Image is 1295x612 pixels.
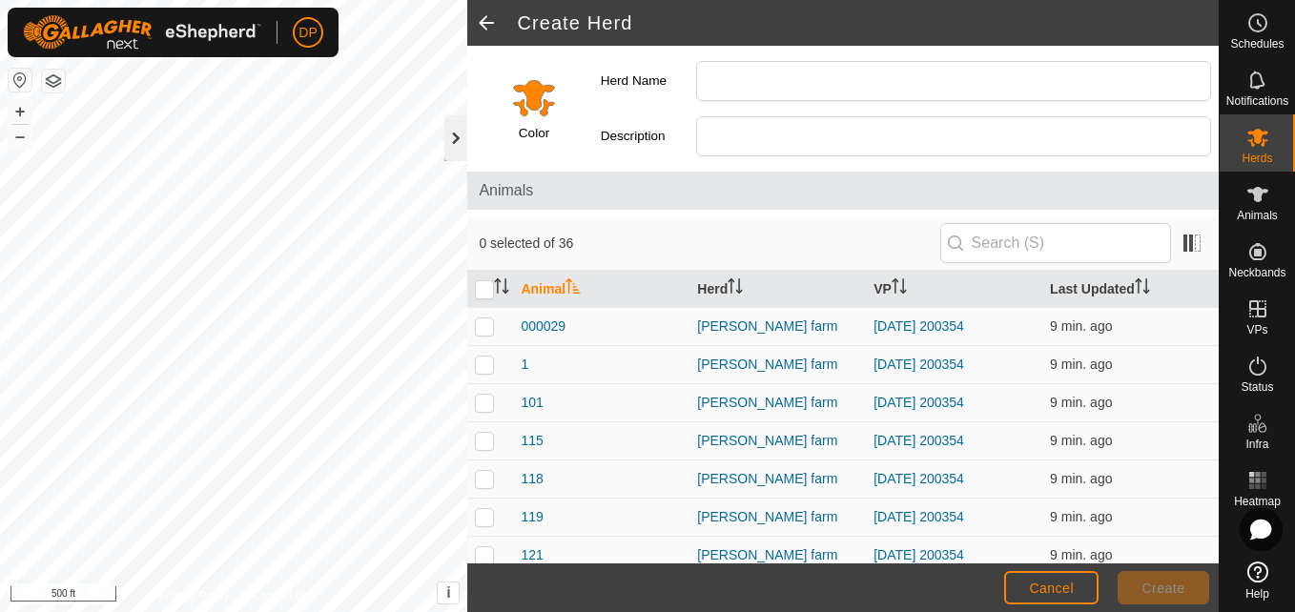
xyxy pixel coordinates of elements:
p-sorticon: Activate to sort [892,281,907,296]
div: [PERSON_NAME] farm [697,431,858,451]
span: Aug 19, 2025, 11:38 AM [1050,509,1112,524]
button: i [438,582,459,603]
span: 000029 [521,316,565,337]
button: – [9,125,31,148]
div: [PERSON_NAME] farm [697,316,858,337]
a: Privacy Policy [158,587,230,604]
span: Aug 19, 2025, 11:38 AM [1050,318,1112,334]
span: 0 selected of 36 [479,234,939,254]
span: Aug 19, 2025, 11:38 AM [1050,357,1112,372]
div: [PERSON_NAME] farm [697,545,858,565]
span: Status [1241,381,1273,393]
span: DP [298,23,317,43]
span: 115 [521,431,543,451]
a: Help [1220,554,1295,607]
span: Create [1142,581,1185,596]
div: [PERSON_NAME] farm [697,469,858,489]
span: i [446,584,450,601]
span: Herds [1242,153,1272,164]
span: Aug 19, 2025, 11:38 AM [1050,471,1112,486]
button: Map Layers [42,70,65,92]
span: Animals [1237,210,1278,221]
img: Gallagher Logo [23,15,261,50]
h2: Create Herd [517,11,1219,34]
button: Reset Map [9,69,31,92]
span: Heatmap [1234,496,1281,507]
th: Herd [689,271,866,308]
th: VP [866,271,1042,308]
span: Notifications [1226,95,1288,107]
label: Description [601,116,696,156]
span: Neckbands [1228,267,1285,278]
span: Aug 19, 2025, 11:38 AM [1050,433,1112,448]
span: 1 [521,355,528,375]
span: 101 [521,393,543,413]
label: Color [519,124,549,143]
th: Last Updated [1042,271,1219,308]
input: Search (S) [940,223,1171,263]
span: Schedules [1230,38,1284,50]
a: [DATE] 200354 [874,357,964,372]
button: Create [1118,571,1209,604]
p-sorticon: Activate to sort [728,281,743,296]
div: [PERSON_NAME] farm [697,393,858,413]
a: [DATE] 200354 [874,395,964,410]
span: VPs [1246,324,1267,336]
span: Aug 19, 2025, 11:38 AM [1050,395,1112,410]
span: Help [1245,588,1269,600]
a: [DATE] 200354 [874,318,964,334]
span: Infra [1245,439,1268,450]
span: Cancel [1029,581,1074,596]
label: Herd Name [601,61,696,101]
div: [PERSON_NAME] farm [697,355,858,375]
button: + [9,100,31,123]
span: Aug 19, 2025, 11:38 AM [1050,547,1112,562]
p-sorticon: Activate to sort [1135,281,1150,296]
a: Contact Us [253,587,309,604]
span: 119 [521,507,543,527]
a: [DATE] 200354 [874,547,964,562]
div: [PERSON_NAME] farm [697,507,858,527]
span: Animals [479,179,1207,202]
button: Cancel [1004,571,1099,604]
span: 121 [521,545,543,565]
p-sorticon: Activate to sort [565,281,581,296]
th: Animal [513,271,689,308]
p-sorticon: Activate to sort [494,281,509,296]
a: [DATE] 200354 [874,471,964,486]
a: [DATE] 200354 [874,433,964,448]
span: 118 [521,469,543,489]
a: [DATE] 200354 [874,509,964,524]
